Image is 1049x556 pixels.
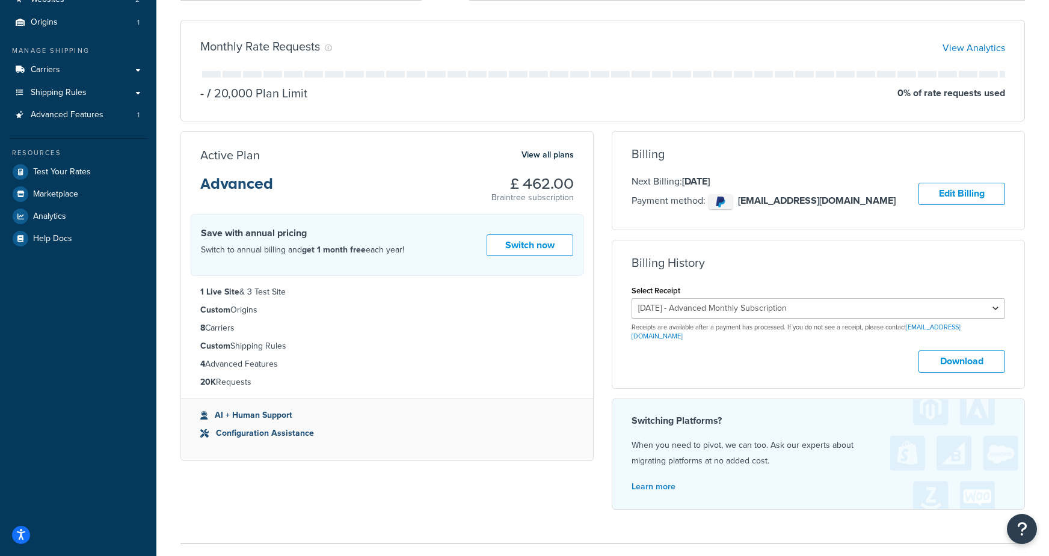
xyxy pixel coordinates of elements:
a: Advanced Features 1 [9,104,147,126]
a: Shipping Rules [9,82,147,104]
li: AI + Human Support [200,409,574,422]
strong: 8 [200,322,205,334]
strong: get 1 month free [302,243,366,256]
div: Resources [9,148,147,158]
strong: 1 Live Site [200,286,239,298]
a: Learn more [632,480,675,493]
button: Open Resource Center [1007,514,1037,544]
p: Braintree subscription [491,192,574,204]
a: [EMAIL_ADDRESS][DOMAIN_NAME] [632,322,961,341]
strong: Custom [200,304,230,316]
li: & 3 Test Site [200,286,574,299]
li: Origins [200,304,574,317]
a: Origins 1 [9,11,147,34]
span: Marketplace [33,189,78,200]
a: Carriers [9,59,147,81]
span: / [207,84,211,102]
h3: £ 462.00 [491,176,574,192]
p: Payment method: [632,191,896,212]
h4: Switching Platforms? [632,414,1005,428]
a: Test Your Rates [9,161,147,183]
li: Advanced Features [9,104,147,126]
div: Manage Shipping [9,46,147,56]
strong: 20K [200,376,216,388]
span: Help Docs [33,234,72,244]
li: Configuration Assistance [200,427,574,440]
span: Origins [31,17,58,28]
li: Requests [200,376,574,389]
p: Receipts are available after a payment has processed. If you do not see a receipt, please contact [632,323,1005,341]
a: Marketplace [9,183,147,205]
button: Download [918,350,1005,373]
h3: Active Plan [200,148,260,162]
span: Shipping Rules [31,88,87,98]
label: Select Receipt [632,286,680,295]
li: Carriers [200,322,574,335]
a: Analytics [9,206,147,227]
li: Advanced Features [200,358,574,371]
h4: Save with annual pricing [201,226,404,240]
a: Edit Billing [918,183,1005,205]
a: Switch now [487,234,573,257]
span: Test Your Rates [33,167,91,177]
a: View all plans [521,147,574,163]
span: 1 [137,110,140,120]
h3: Billing History [632,256,705,269]
p: 20,000 Plan Limit [204,85,307,102]
span: Analytics [33,212,66,222]
strong: 4 [200,358,205,370]
li: Origins [9,11,147,34]
a: View Analytics [943,41,1005,55]
p: Next Billing: [632,174,896,189]
strong: [EMAIL_ADDRESS][DOMAIN_NAME] [738,194,896,207]
p: When you need to pivot, we can too. Ask our experts about migrating platforms at no added cost. [632,438,1005,469]
p: 0 % of rate requests used [897,85,1005,102]
li: Shipping Rules [200,340,574,353]
span: Carriers [31,65,60,75]
strong: Custom [200,340,230,352]
p: - [200,85,204,102]
h3: Monthly Rate Requests [200,40,320,53]
img: paypal-3deb45888e772a587c573a7884ac07e92f4cafcd24220d1590ef6c972d7d2309.png [709,194,733,209]
span: Advanced Features [31,110,103,120]
strong: [DATE] [682,174,710,188]
span: 1 [137,17,140,28]
h3: Billing [632,147,665,160]
p: Switch to annual billing and each year! [201,242,404,258]
a: Help Docs [9,228,147,249]
h3: Advanced [200,176,273,201]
